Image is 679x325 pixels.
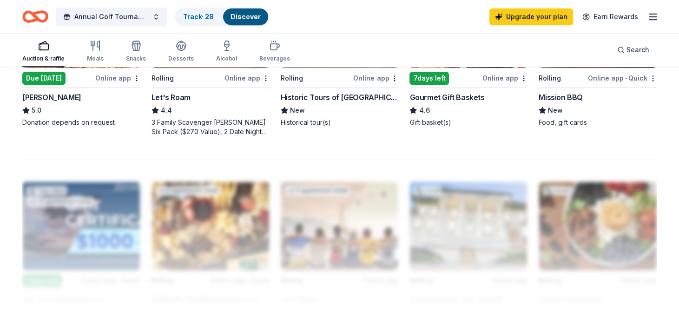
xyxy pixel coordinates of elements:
[539,73,561,84] div: Rolling
[588,72,657,84] div: Online app Quick
[577,8,644,25] a: Earn Rewards
[548,105,563,116] span: New
[152,92,191,103] div: Let's Roam
[22,36,65,67] button: Auction & raffle
[259,36,290,67] button: Beverages
[95,72,140,84] div: Online app
[168,36,194,67] button: Desserts
[281,118,399,127] div: Historical tour(s)
[409,72,449,85] div: 7 days left
[22,92,81,103] div: [PERSON_NAME]
[539,92,583,103] div: Mission BBQ
[539,118,657,127] div: Food, gift cards
[56,7,167,26] button: Annual Golf Tournament and Silent Auction
[409,118,527,127] div: Gift basket(s)
[626,44,649,55] span: Search
[22,6,48,27] a: Home
[281,92,399,103] div: Historic Tours of [GEOGRAPHIC_DATA]
[281,73,303,84] div: Rolling
[152,73,174,84] div: Rolling
[126,36,146,67] button: Snacks
[22,118,140,127] div: Donation depends on request
[216,36,237,67] button: Alcohol
[161,105,172,116] span: 4.4
[259,55,290,62] div: Beverages
[231,13,261,20] a: Discover
[224,72,270,84] div: Online app
[290,105,305,116] span: New
[74,11,149,22] span: Annual Golf Tournament and Silent Auction
[22,55,65,62] div: Auction & raffle
[126,55,146,62] div: Snacks
[32,105,41,116] span: 5.0
[489,8,573,25] a: Upgrade your plan
[22,72,66,85] div: Due [DATE]
[87,36,104,67] button: Meals
[419,105,429,116] span: 4.6
[152,118,270,136] div: 3 Family Scavenger [PERSON_NAME] Six Pack ($270 Value), 2 Date Night Scavenger [PERSON_NAME] Two ...
[409,92,484,103] div: Gourmet Gift Baskets
[175,7,269,26] button: Track· 28Discover
[183,13,214,20] a: Track· 28
[482,72,527,84] div: Online app
[168,55,194,62] div: Desserts
[353,72,398,84] div: Online app
[216,55,237,62] div: Alcohol
[87,55,104,62] div: Meals
[610,41,657,59] button: Search
[625,74,627,82] span: •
